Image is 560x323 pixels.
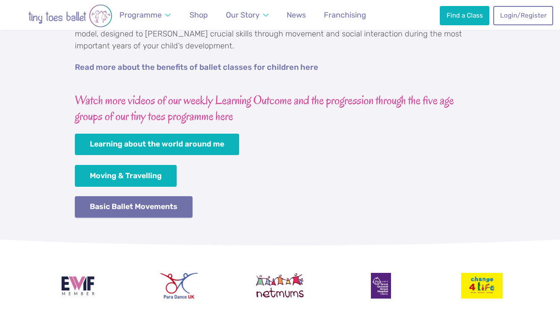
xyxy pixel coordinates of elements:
a: Shop [186,6,212,25]
a: Franchising [320,6,370,25]
a: Moving & Travelling [75,165,177,187]
span: News [287,10,306,19]
a: Read more about the benefits of ballet classes for children here [75,63,318,72]
a: Learning about the world around me [75,134,240,156]
a: Our Story [222,6,273,25]
h3: Watch more videos of our weekly Learning Outcome and the progression through the five age groups ... [75,93,486,124]
a: News [283,6,310,25]
a: Programme [116,6,175,25]
span: Our Story [226,10,260,19]
a: Login/Register [493,6,553,25]
a: Basic Ballet Movements [75,196,193,218]
span: Programme [119,10,162,19]
span: Franchising [324,10,366,19]
img: Para Dance UK [160,273,197,299]
img: tiny toes ballet [10,4,130,27]
span: Shop [190,10,208,19]
img: Encouraging Women Into Franchising [58,273,98,299]
a: Find a Class [440,6,489,25]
